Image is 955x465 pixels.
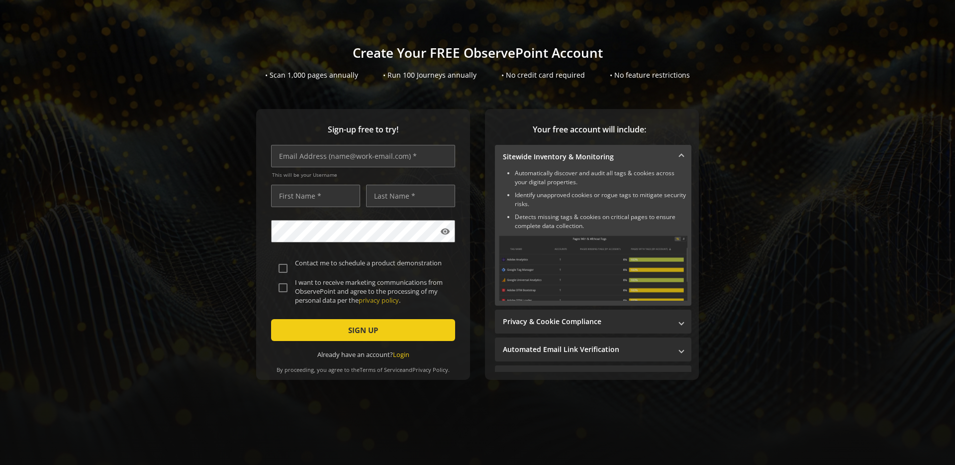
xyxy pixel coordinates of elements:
mat-panel-title: Automated Email Link Verification [503,345,671,354]
input: First Name * [271,185,360,207]
mat-icon: visibility [440,227,450,236]
div: • Scan 1,000 pages annually [265,70,358,80]
div: By proceeding, you agree to the and . [271,359,455,373]
div: • Run 100 Journeys annually [383,70,477,80]
label: I want to receive marketing communications from ObservePoint and agree to the processing of my pe... [293,278,453,305]
div: • No credit card required [501,70,585,80]
mat-expansion-panel-header: Sitewide Inventory & Monitoring [495,145,691,169]
span: This will be your Username [272,171,455,178]
input: Last Name * [366,185,455,207]
mat-expansion-panel-header: Performance Monitoring with Web Vitals [495,365,691,389]
a: Terms of Service [360,366,402,373]
img: Sitewide Inventory & Monitoring [499,235,687,301]
a: Login [393,350,409,359]
li: Identify unapproved cookies or rogue tags to mitigate security risks. [515,191,687,209]
input: Email Address (name@work-email.com) * [271,145,455,167]
button: SIGN UP [271,319,455,341]
li: Automatically discover and audit all tags & cookies across your digital properties. [515,169,687,187]
span: Your free account will include: [495,124,684,135]
mat-panel-title: Privacy & Cookie Compliance [503,317,671,327]
div: • No feature restrictions [610,70,690,80]
mat-expansion-panel-header: Automated Email Link Verification [495,338,691,361]
span: Sign-up free to try! [271,124,455,135]
a: privacy policy [359,296,399,305]
li: Detects missing tags & cookies on critical pages to ensure complete data collection. [515,213,687,231]
div: Already have an account? [271,350,455,359]
a: Privacy Policy [412,366,448,373]
span: SIGN UP [348,325,378,336]
label: Contact me to schedule a product demonstration [293,258,442,267]
mat-expansion-panel-header: Privacy & Cookie Compliance [495,310,691,334]
mat-panel-title: Sitewide Inventory & Monitoring [503,152,671,162]
div: Sitewide Inventory & Monitoring [495,169,691,306]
